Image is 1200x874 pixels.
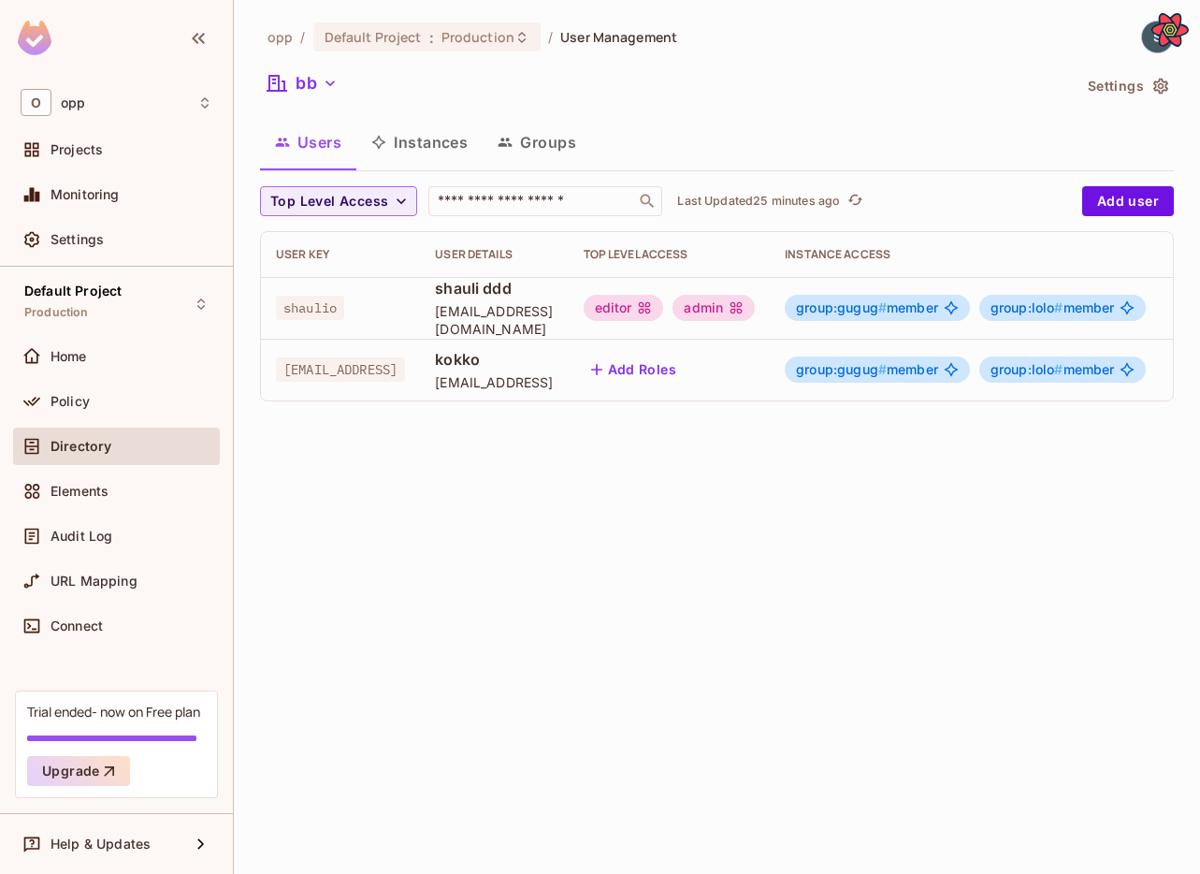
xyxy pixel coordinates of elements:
span: group:gugug [796,299,887,315]
span: Workspace: opp [61,95,85,110]
span: Connect [51,619,103,634]
button: Settings [1080,71,1174,101]
span: member [796,362,938,377]
span: group:gugug [796,361,887,377]
span: O [21,89,51,116]
span: User Management [560,28,677,46]
span: Audit Log [51,529,112,544]
span: Default Project [24,284,122,299]
span: # [1054,299,1063,315]
span: member [796,300,938,315]
span: # [878,361,887,377]
span: Directory [51,439,111,454]
div: Top Level Access [584,247,756,262]
span: Top Level Access [270,190,388,213]
span: : [428,30,435,45]
span: [EMAIL_ADDRESS] [435,373,553,391]
span: Default Project [325,28,422,46]
img: shuvy ankor [1142,22,1173,52]
button: Open React Query Devtools [1151,11,1189,49]
span: Production [24,305,89,320]
span: URL Mapping [51,574,137,589]
span: Monitoring [51,187,120,202]
span: group:lolo [990,299,1063,315]
span: Help & Updates [51,837,151,852]
span: shauli ddd [435,278,553,299]
button: Users [260,119,356,166]
span: member [990,300,1115,315]
button: Instances [356,119,483,166]
div: User Details [435,247,553,262]
button: Upgrade [27,756,130,786]
span: Home [51,349,87,364]
li: / [548,28,553,46]
span: member [990,362,1115,377]
button: refresh [844,190,866,212]
span: Production [441,28,514,46]
span: group:lolo [990,361,1063,377]
div: editor [584,295,664,321]
div: Trial ended- now on Free plan [27,703,200,721]
span: shaulio [276,296,344,320]
div: User Key [276,247,405,262]
img: SReyMgAAAABJRU5ErkJggg== [18,21,51,55]
div: admin [672,295,755,321]
p: Last Updated 25 minutes ago [677,194,840,209]
span: Elements [51,484,108,499]
span: Click to refresh data [840,190,866,212]
button: Top Level Access [260,186,417,216]
button: Add Roles [584,355,685,385]
button: bb [260,68,345,98]
span: Policy [51,394,90,409]
div: Instance Access [785,247,1146,262]
span: Projects [51,142,103,157]
span: kokko [435,349,553,370]
button: Add user [1082,186,1174,216]
span: refresh [847,192,863,211]
span: [EMAIL_ADDRESS][DOMAIN_NAME] [435,302,553,338]
span: # [878,299,887,315]
span: # [1054,361,1063,377]
li: / [300,28,305,46]
span: [EMAIL_ADDRESS] [276,357,405,382]
span: Settings [51,232,104,247]
button: Groups [483,119,591,166]
span: the active workspace [267,28,293,46]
